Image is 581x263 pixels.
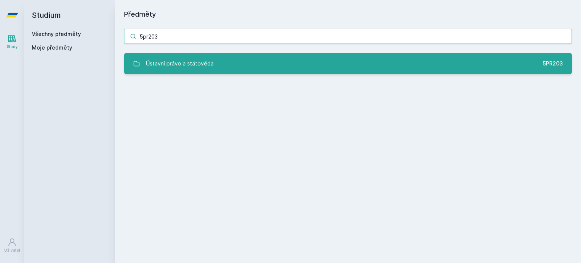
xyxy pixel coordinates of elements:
[543,60,563,67] div: 5PR203
[124,9,572,20] h1: Předměty
[146,56,214,71] div: Ústavní právo a státověda
[32,44,72,51] span: Moje předměty
[4,247,20,253] div: Uživatel
[124,53,572,74] a: Ústavní právo a státověda 5PR203
[7,44,18,50] div: Study
[2,30,23,53] a: Study
[2,234,23,257] a: Uživatel
[32,31,81,37] a: Všechny předměty
[124,29,572,44] input: Název nebo ident předmětu…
